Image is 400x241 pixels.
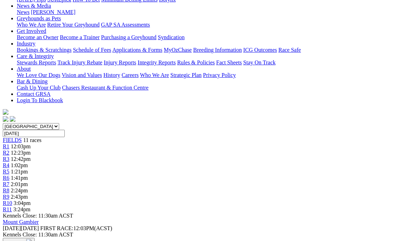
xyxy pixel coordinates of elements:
[17,34,58,40] a: Become an Owner
[17,41,35,47] a: Industry
[17,91,50,97] a: Contact GRSA
[104,59,136,65] a: Injury Reports
[17,72,60,78] a: We Love Our Dogs
[57,59,102,65] a: Track Injury Rebate
[17,59,56,65] a: Stewards Reports
[11,162,28,168] span: 1:02pm
[140,72,169,78] a: Who We Are
[11,181,28,187] span: 2:01pm
[40,225,73,231] span: FIRST RACE:
[73,47,111,53] a: Schedule of Fees
[47,22,100,28] a: Retire Your Greyhound
[62,85,148,91] a: Chasers Restaurant & Function Centre
[14,200,31,206] span: 3:04pm
[112,47,162,53] a: Applications & Forms
[11,169,28,175] span: 1:21pm
[3,169,9,175] a: R5
[3,187,9,193] a: R8
[17,15,61,21] a: Greyhounds as Pets
[3,156,9,162] a: R3
[11,143,31,149] span: 12:03pm
[164,47,192,53] a: MyOzChase
[17,47,71,53] a: Bookings & Scratchings
[3,137,22,143] a: FIELDS
[193,47,242,53] a: Breeding Information
[158,34,184,40] a: Syndication
[3,175,9,181] a: R6
[17,22,46,28] a: Who We Are
[121,72,139,78] a: Careers
[3,130,65,137] input: Select date
[11,175,28,181] span: 1:41pm
[60,34,100,40] a: Become a Trainer
[177,59,215,65] a: Rules & Policies
[17,9,29,15] a: News
[11,150,31,156] span: 12:23pm
[243,47,277,53] a: ICG Outcomes
[17,53,54,59] a: Care & Integrity
[31,9,75,15] a: [PERSON_NAME]
[17,85,61,91] a: Cash Up Your Club
[62,72,102,78] a: Vision and Values
[3,116,8,122] img: facebook.svg
[3,181,9,187] a: R7
[3,162,9,168] a: R4
[17,22,397,28] div: Greyhounds as Pets
[10,116,15,122] img: twitter.svg
[3,150,9,156] a: R2
[3,109,8,115] img: logo-grsa-white.png
[138,59,176,65] a: Integrity Reports
[278,47,301,53] a: Race Safe
[3,213,73,219] span: Kennels Close: 11:30am ACST
[243,59,275,65] a: Stay On Track
[17,47,397,53] div: Industry
[3,225,39,231] span: [DATE]
[17,34,397,41] div: Get Involved
[13,206,30,212] span: 3:24pm
[3,225,21,231] span: [DATE]
[3,219,39,225] a: Mount Gambier
[17,3,51,9] a: News & Media
[23,137,41,143] span: 11 races
[3,194,9,200] a: R9
[17,28,46,34] a: Get Involved
[17,72,397,78] div: About
[11,194,28,200] span: 2:43pm
[11,187,28,193] span: 2:24pm
[17,78,48,84] a: Bar & Dining
[101,34,156,40] a: Purchasing a Greyhound
[17,97,63,103] a: Login To Blackbook
[17,66,31,72] a: About
[11,156,31,162] span: 12:42pm
[3,200,12,206] a: R10
[170,72,202,78] a: Strategic Plan
[203,72,236,78] a: Privacy Policy
[103,72,120,78] a: History
[17,59,397,66] div: Care & Integrity
[3,143,9,149] a: R1
[40,225,112,231] span: 12:03PM(ACST)
[17,9,397,15] div: News & Media
[216,59,242,65] a: Fact Sheets
[3,232,397,238] div: Kennels Close: 11:30am ACST
[101,22,150,28] a: GAP SA Assessments
[3,206,12,212] a: R11
[17,85,397,91] div: Bar & Dining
